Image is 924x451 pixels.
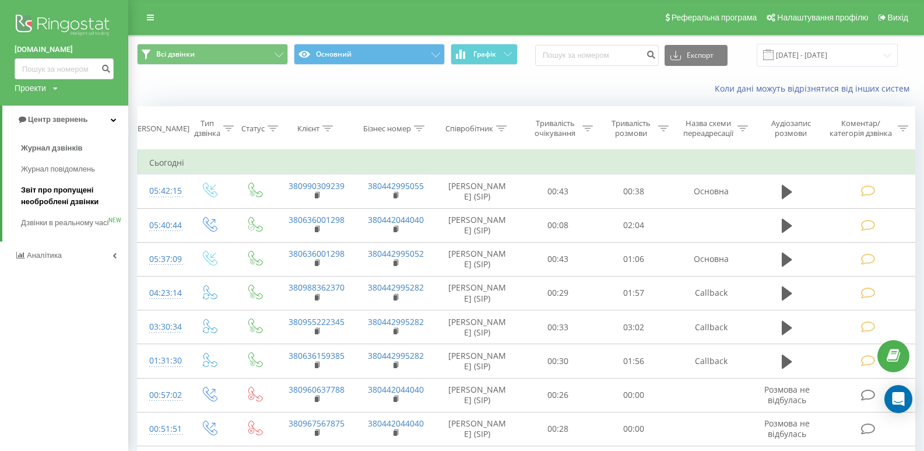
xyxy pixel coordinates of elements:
[21,184,122,208] span: Звіт про пропущені необроблені дзвінки
[368,384,424,395] a: 380442044040
[149,282,174,305] div: 04:23:14
[596,276,672,310] td: 01:57
[672,310,750,344] td: Callback
[672,174,750,208] td: Основна
[596,344,672,378] td: 01:56
[435,174,520,208] td: [PERSON_NAME] (SIP)
[596,208,672,242] td: 02:04
[149,248,174,271] div: 05:37:09
[149,180,174,202] div: 05:42:15
[435,242,520,276] td: [PERSON_NAME] (SIP)
[297,124,319,134] div: Клієнт
[520,174,596,208] td: 00:43
[21,142,83,154] span: Журнал дзвінків
[368,180,424,191] a: 380442995055
[21,163,95,175] span: Журнал повідомлень
[21,159,128,180] a: Журнал повідомлень
[761,118,821,138] div: Аудіозапис розмови
[137,44,288,65] button: Всі дзвінки
[888,13,908,22] span: Вихід
[289,282,345,293] a: 380988362370
[368,350,424,361] a: 380442995282
[28,115,87,124] span: Центр звернень
[596,412,672,446] td: 00:00
[596,174,672,208] td: 00:38
[2,106,128,134] a: Центр звернень
[520,242,596,276] td: 00:43
[596,378,672,412] td: 00:00
[530,118,579,138] div: Тривалість очікування
[368,248,424,259] a: 380442995052
[520,276,596,310] td: 00:29
[368,214,424,225] a: 380442044040
[15,44,114,55] a: [DOMAIN_NAME]
[764,418,810,439] span: Розмова не відбулась
[672,13,757,22] span: Реферальна програма
[672,242,750,276] td: Основна
[241,124,265,134] div: Статус
[435,310,520,344] td: [PERSON_NAME] (SIP)
[156,50,195,59] span: Всі дзвінки
[520,208,596,242] td: 00:08
[289,214,345,225] a: 380636001298
[368,282,424,293] a: 380442995282
[149,349,174,372] div: 01:31:30
[435,276,520,310] td: [PERSON_NAME] (SIP)
[15,12,114,41] img: Ringostat logo
[451,44,518,65] button: Графік
[149,316,174,338] div: 03:30:34
[21,138,128,159] a: Журнал дзвінків
[131,124,189,134] div: [PERSON_NAME]
[606,118,655,138] div: Тривалість розмови
[827,118,895,138] div: Коментар/категорія дзвінка
[435,208,520,242] td: [PERSON_NAME] (SIP)
[764,384,810,405] span: Розмова не відбулась
[596,310,672,344] td: 03:02
[21,217,108,229] span: Дзвінки в реальному часі
[194,118,220,138] div: Тип дзвінка
[596,242,672,276] td: 01:06
[149,418,174,440] div: 00:51:51
[435,344,520,378] td: [PERSON_NAME] (SIP)
[715,83,915,94] a: Коли дані можуть відрізнятися вiд інших систем
[149,384,174,407] div: 00:57:02
[520,310,596,344] td: 00:33
[435,378,520,412] td: [PERSON_NAME] (SIP)
[21,180,128,212] a: Звіт про пропущені необроблені дзвінки
[520,344,596,378] td: 00:30
[672,344,750,378] td: Callback
[368,316,424,327] a: 380442995282
[884,385,912,413] div: Open Intercom Messenger
[138,151,915,174] td: Сьогодні
[665,45,728,66] button: Експорт
[289,418,345,429] a: 380967567875
[149,214,174,237] div: 05:40:44
[15,82,46,94] div: Проекти
[777,13,868,22] span: Налаштування профілю
[289,248,345,259] a: 380636001298
[27,251,62,260] span: Аналiтика
[21,212,128,233] a: Дзвінки в реальному часіNEW
[520,412,596,446] td: 00:28
[682,118,735,138] div: Назва схеми переадресації
[445,124,493,134] div: Співробітник
[535,45,659,66] input: Пошук за номером
[672,276,750,310] td: Callback
[294,44,445,65] button: Основний
[363,124,411,134] div: Бізнес номер
[289,316,345,327] a: 380955222345
[473,50,496,58] span: Графік
[289,180,345,191] a: 380990309239
[368,418,424,429] a: 380442044040
[520,378,596,412] td: 00:26
[15,58,114,79] input: Пошук за номером
[289,384,345,395] a: 380960637788
[289,350,345,361] a: 380636159385
[435,412,520,446] td: [PERSON_NAME] (SIP)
